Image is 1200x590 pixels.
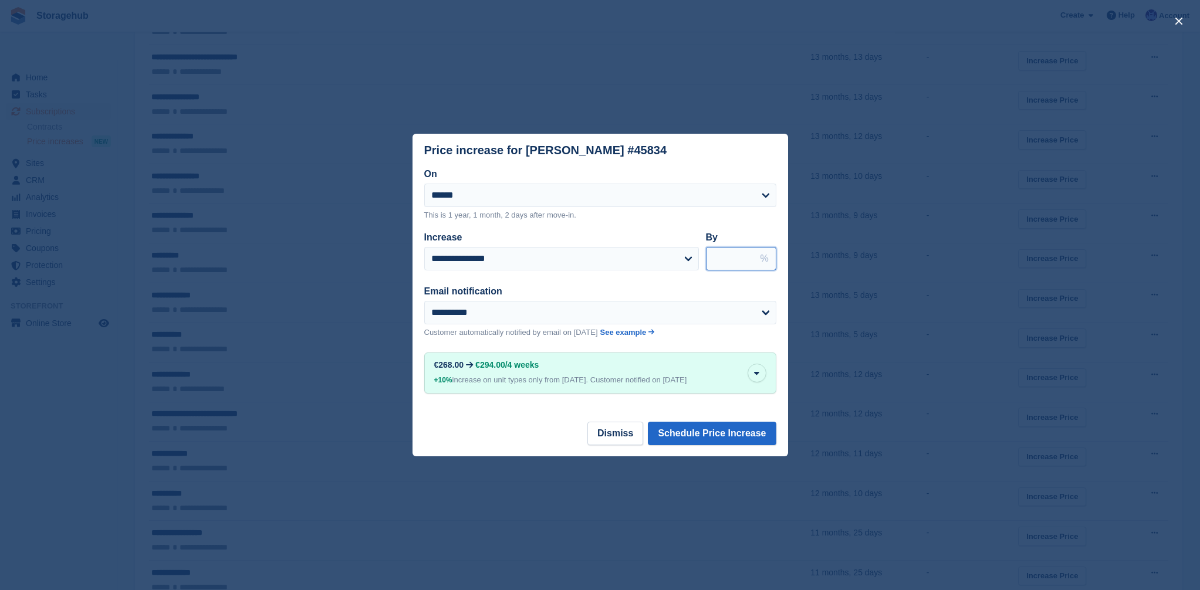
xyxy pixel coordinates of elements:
p: Customer automatically notified by email on [DATE] [424,327,598,338]
span: €294.00 [475,360,505,369]
div: Price increase for [PERSON_NAME] #45834 [424,144,667,157]
span: See example [600,328,647,337]
label: By [706,232,718,242]
button: Schedule Price Increase [648,422,776,445]
span: /4 weeks [505,360,539,369]
label: On [424,169,437,179]
label: Email notification [424,286,502,296]
button: Dismiss [587,422,643,445]
label: Increase [424,232,462,242]
a: See example [600,327,655,338]
button: close [1169,12,1188,30]
p: This is 1 year, 1 month, 2 days after move-in. [424,209,776,221]
div: +10% [434,374,452,386]
div: €268.00 [434,360,464,369]
span: Customer notified on [DATE] [590,375,687,384]
span: increase on unit types only from [DATE]. [434,375,589,384]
